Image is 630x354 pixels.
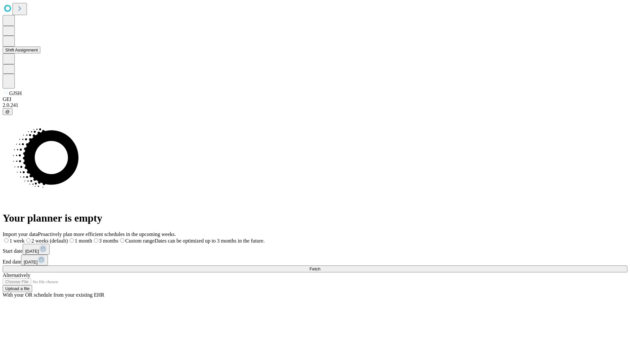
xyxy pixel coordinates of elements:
[99,238,118,244] span: 3 months
[3,255,627,265] div: End date
[3,292,104,298] span: With your OR schedule from your existing EHR
[31,238,68,244] span: 2 weeks (default)
[309,266,320,271] span: Fetch
[3,102,627,108] div: 2.0.241
[38,231,176,237] span: Proactively plan more efficient schedules in the upcoming weeks.
[10,238,25,244] span: 1 week
[155,238,264,244] span: Dates can be optimized up to 3 months in the future.
[3,108,12,115] button: @
[125,238,155,244] span: Custom range
[3,265,627,272] button: Fetch
[4,238,9,243] input: 1 week
[3,47,40,53] button: Shift Assignment
[21,255,48,265] button: [DATE]
[23,244,50,255] button: [DATE]
[9,90,22,96] span: GJSH
[24,260,37,265] span: [DATE]
[3,244,627,255] div: Start date
[3,272,30,278] span: Alternatively
[26,238,31,243] input: 2 weeks (default)
[120,238,124,243] input: Custom rangeDates can be optimized up to 3 months in the future.
[3,285,32,292] button: Upload a file
[3,96,627,102] div: GEI
[94,238,98,243] input: 3 months
[70,238,74,243] input: 1 month
[25,249,39,254] span: [DATE]
[5,109,10,114] span: @
[3,212,627,224] h1: Your planner is empty
[3,231,38,237] span: Import your data
[75,238,92,244] span: 1 month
